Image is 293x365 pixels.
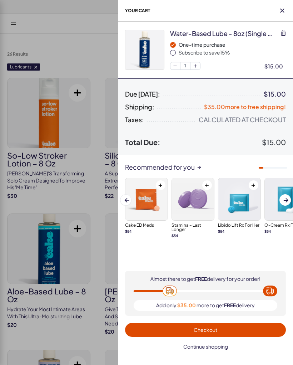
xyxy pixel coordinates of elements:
[125,340,286,354] button: Continue shopping
[180,62,190,70] span: 1
[118,164,293,171] div: Recommended for you
[172,233,178,238] strong: $ 54
[125,103,154,110] span: Shipping:
[218,223,261,227] h3: Libido Lift Rx For Her
[125,30,164,70] img: bulklubes_Artboard15.jpg
[172,178,214,220] img: Stamina – Last Longer
[125,229,132,233] strong: $ 54
[194,327,217,333] span: Checkout
[177,302,196,309] span: $35.00
[264,229,271,233] strong: $ 54
[150,276,260,282] div: Almost there to get delivery for your order!
[125,323,286,337] button: Checkout
[125,223,168,227] h3: Cake ED Meds
[125,178,168,220] img: Cake ED Meds
[125,178,168,234] a: Cake ED MedsCake ED Meds$54
[179,41,286,48] div: One-time purchase
[183,343,228,350] span: Continue shopping
[204,103,286,110] span: $35.00 more to free shipping!
[224,302,236,308] span: FREE
[125,116,144,123] span: Taxes:
[172,223,214,232] h3: Stamina – Last Longer
[170,29,273,38] div: water-based lube - 8oz (single bottle)
[195,276,207,282] span: FREE
[218,229,225,233] strong: $ 54
[218,178,260,220] img: Libido Lift Rx For Her
[125,138,262,146] span: Total Due:
[172,178,214,238] a: Stamina – Last LongerStamina – Last Longer$54
[218,178,261,234] a: Libido Lift Rx For HerLibido Lift Rx For Her$54
[134,300,277,311] div: Add only more to get delivery
[199,116,286,123] div: Calculated at Checkout
[264,91,286,98] div: $15.00
[179,49,286,56] div: Subscribe to save 15 %
[262,138,286,146] span: $15.00
[125,91,160,98] span: Due [DATE]:
[264,62,286,70] div: $15.00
